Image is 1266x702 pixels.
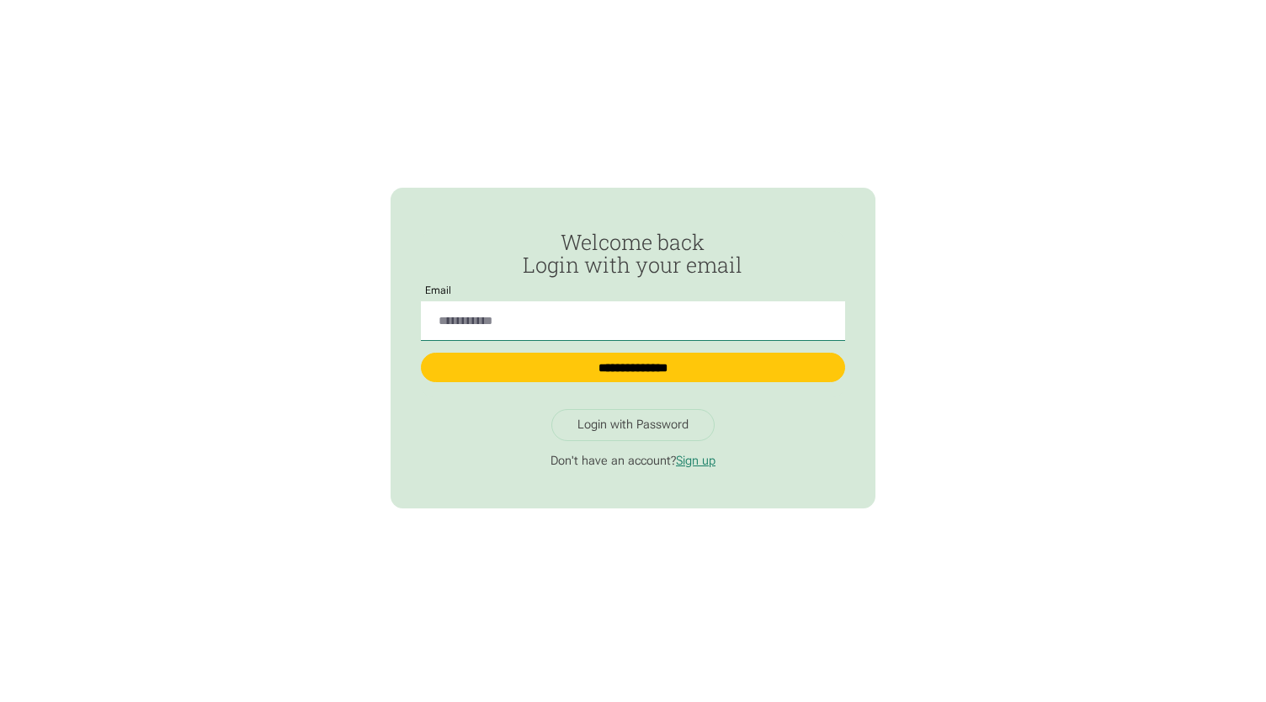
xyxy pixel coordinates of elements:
a: Sign up [676,454,715,468]
label: Email [421,285,457,297]
form: Passwordless Login [421,231,846,397]
h2: Welcome back Login with your email [421,231,846,278]
div: Login with Password [577,417,689,433]
p: Don't have an account? [421,454,846,469]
